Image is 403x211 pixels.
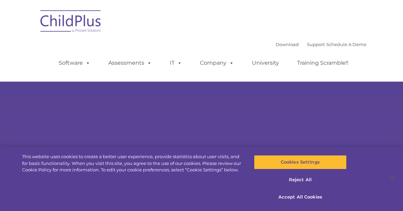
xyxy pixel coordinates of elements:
[254,173,347,187] button: Reject All
[254,190,347,204] button: Accept All Cookies
[326,42,366,47] a: Schedule A Demo
[276,42,299,47] a: Download
[276,42,366,47] font: |
[290,56,355,70] a: Training Scramble!!
[163,56,189,70] a: IT
[385,171,400,186] button: Close
[245,56,286,70] a: University
[254,155,347,169] button: Cookies Settings
[307,42,325,47] a: Support
[102,56,159,70] a: Assessments
[193,56,241,70] a: Company
[52,56,97,70] a: Software
[22,153,242,173] div: This website uses cookies to create a better user experience, provide statistics about user visit...
[37,5,105,39] img: ChildPlus by Procare Solutions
